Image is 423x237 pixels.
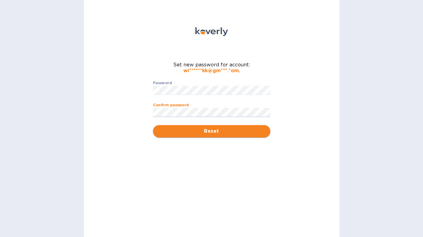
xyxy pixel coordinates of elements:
[153,62,270,73] span: Set new password for account: .
[153,125,270,137] button: Reset
[153,81,172,85] label: Password
[153,103,189,107] label: Confirm password
[195,27,228,36] img: Koverly
[158,128,265,135] span: Reset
